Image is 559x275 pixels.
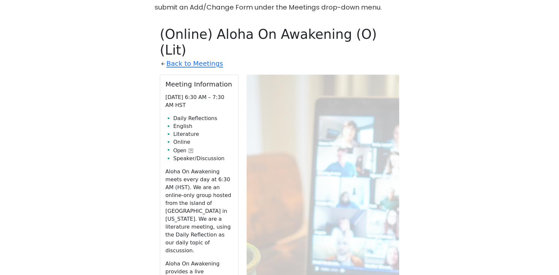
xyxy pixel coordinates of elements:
[166,58,223,69] a: Back to Meetings
[173,138,233,146] li: Online
[165,93,233,109] p: [DATE] 6:30 AM – 7:30 AM HST
[160,26,399,58] h1: (Online) Aloha On Awakening (O)(Lit)
[173,122,233,130] li: English
[173,147,186,155] span: Open
[173,114,233,122] li: Daily Reflections
[173,147,193,155] button: Open
[173,155,233,162] li: Speaker/Discussion
[173,130,233,138] li: Literature
[165,80,233,88] h2: Meeting Information
[165,168,233,255] p: Aloha On Awakening meets every day at 6:30 AM (HST). We are an online-only group hosted from the ...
